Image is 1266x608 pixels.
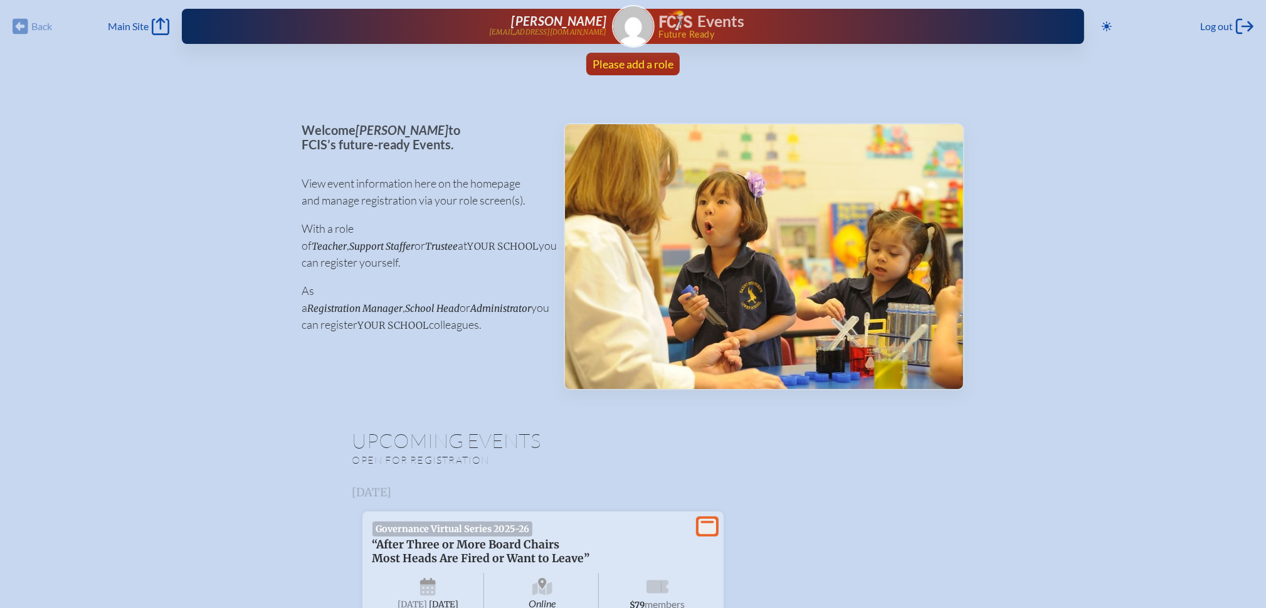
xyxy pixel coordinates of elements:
h1: Upcoming Events [352,430,914,451]
span: Governance Virtual Series 2025-26 [372,521,533,536]
p: Open for registration [352,454,683,466]
a: Please add a role [588,53,678,75]
span: [PERSON_NAME] [511,13,606,28]
img: Gravatar [613,6,653,46]
div: FCIS Events — Future ready [660,10,1044,39]
a: Gravatar [612,5,655,48]
span: Log out [1200,20,1233,33]
span: “After Three or More Board Chairs Most Heads Are Fired or Want to Leave” [372,538,590,565]
h3: [DATE] [352,486,914,499]
span: Future Ready [658,30,1043,39]
a: [PERSON_NAME][EMAIL_ADDRESS][DOMAIN_NAME] [222,14,606,39]
span: Support Staffer [350,240,415,252]
span: Please add a role [593,57,673,71]
span: your school [468,240,539,252]
p: Welcome to FCIS’s future-ready Events. [302,123,544,151]
p: With a role of , or at you can register yourself. [302,220,544,271]
p: As a , or you can register colleagues. [302,282,544,333]
a: Main Site [108,18,169,35]
p: View event information here on the homepage and manage registration via your role screen(s). [302,175,544,209]
span: Main Site [108,20,149,33]
span: Registration Manager [308,302,403,314]
span: Administrator [471,302,532,314]
span: [PERSON_NAME] [356,122,449,137]
p: [EMAIL_ADDRESS][DOMAIN_NAME] [489,28,607,36]
span: Trustee [426,240,458,252]
span: your school [358,319,429,331]
span: Teacher [312,240,347,252]
img: Events [565,124,963,389]
span: School Head [406,302,460,314]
